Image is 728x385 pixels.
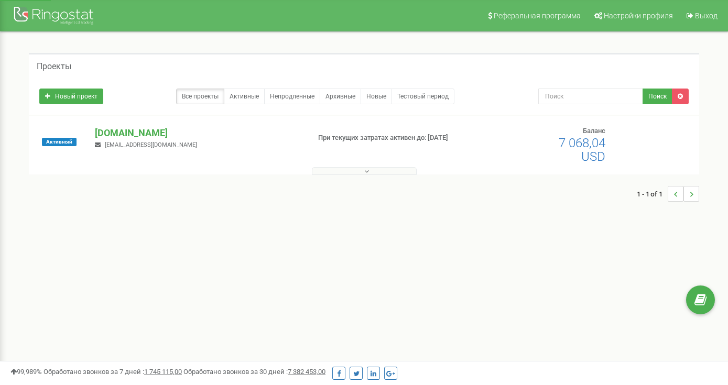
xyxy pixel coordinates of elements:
[44,368,182,376] span: Обработано звонков за 7 дней :
[37,62,71,71] h5: Проекты
[39,89,103,104] a: Новый проект
[320,89,361,104] a: Архивные
[224,89,265,104] a: Активные
[144,368,182,376] u: 1 745 115,00
[494,12,581,20] span: Реферальная программа
[637,175,699,212] nav: ...
[583,127,605,135] span: Баланс
[695,12,718,20] span: Выход
[604,12,673,20] span: Настройки профиля
[264,89,320,104] a: Непродленные
[538,89,643,104] input: Поиск
[288,368,325,376] u: 7 382 453,00
[361,89,392,104] a: Новые
[42,138,77,146] span: Активный
[559,136,605,164] span: 7 068,04 USD
[183,368,325,376] span: Обработано звонков за 30 дней :
[318,133,469,143] p: При текущих затратах активен до: [DATE]
[643,89,672,104] button: Поиск
[176,89,224,104] a: Все проекты
[637,186,668,202] span: 1 - 1 of 1
[392,89,454,104] a: Тестовый период
[95,126,301,140] p: [DOMAIN_NAME]
[10,368,42,376] span: 99,989%
[105,141,197,148] span: [EMAIL_ADDRESS][DOMAIN_NAME]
